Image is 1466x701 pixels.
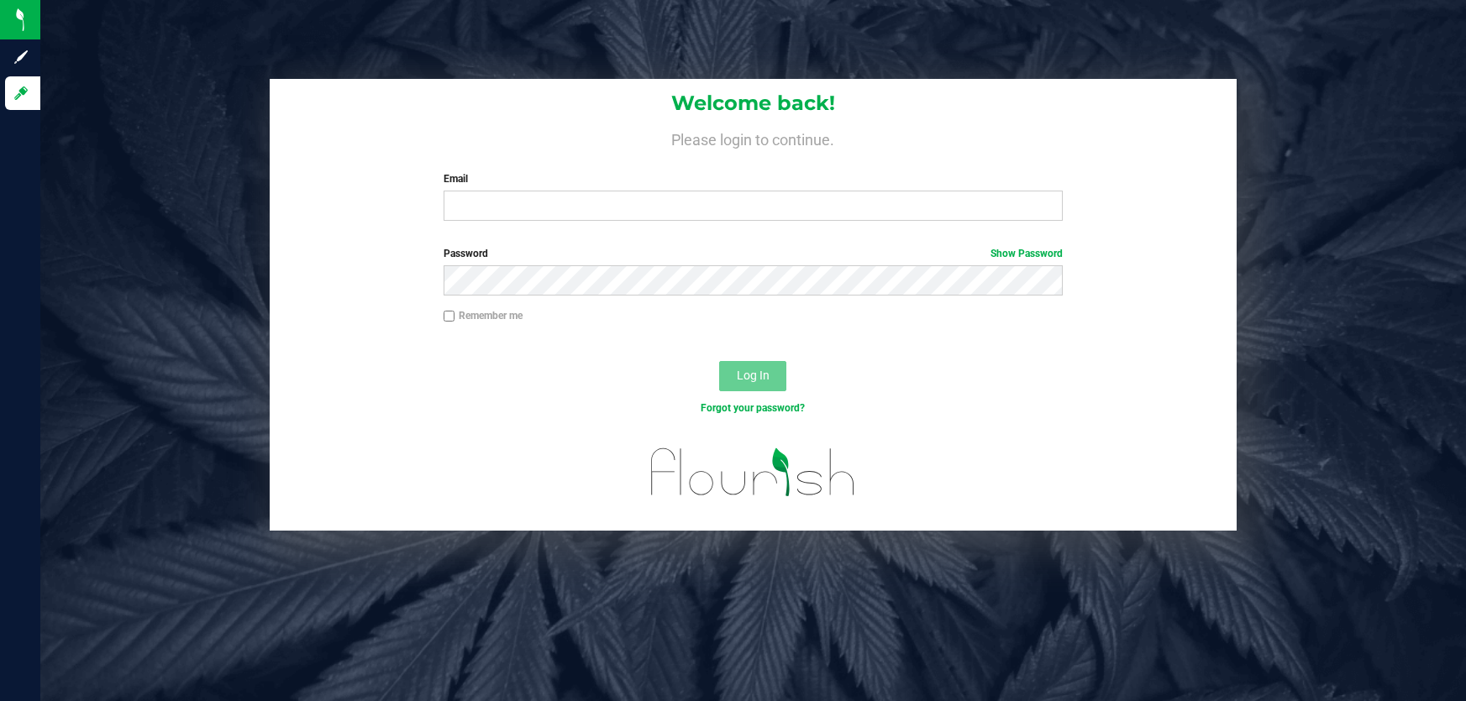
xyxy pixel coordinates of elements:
[719,361,786,391] button: Log In
[270,128,1237,148] h4: Please login to continue.
[13,49,29,65] inline-svg: Sign up
[270,92,1237,114] h1: Welcome back!
[444,311,455,322] input: Remember me
[633,433,875,511] img: flourish_logo.svg
[444,171,1064,186] label: Email
[444,308,523,323] label: Remember me
[737,369,770,382] span: Log In
[990,248,1063,259] a: Show Password
[13,85,29,102] inline-svg: Log in
[444,248,488,259] span: Password
[701,402,805,414] a: Forgot your password?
